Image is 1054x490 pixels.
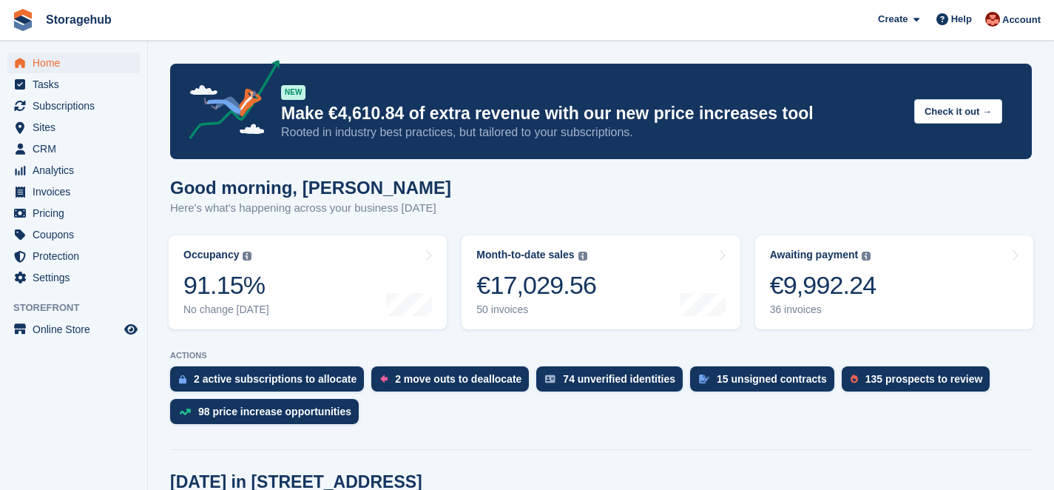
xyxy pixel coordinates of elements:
img: verify_identity-adf6edd0f0f0b5bbfe63781bf79b02c33cf7c696d77639b501bdc392416b5a36.svg [545,375,555,383]
a: menu [7,95,140,116]
a: menu [7,224,140,245]
a: menu [7,117,140,138]
div: 74 unverified identities [563,373,675,385]
div: 2 move outs to deallocate [395,373,521,385]
div: 50 invoices [476,303,596,316]
a: menu [7,203,140,224]
span: Pricing [33,203,121,224]
a: 74 unverified identities [536,366,690,399]
div: 15 unsigned contracts [717,373,827,385]
a: Occupancy 91.15% No change [DATE] [169,235,447,329]
img: stora-icon-8386f47178a22dfd0bd8f6a31ec36ba5ce8667c1dd55bd0f319d3a0aa187defe.svg [12,9,34,31]
img: active_subscription_to_allocate_icon-d502201f5373d7db506a760aba3b589e785aa758c864c3986d89f69b8ff3... [179,375,186,384]
a: Preview store [122,320,140,338]
span: Protection [33,246,121,266]
div: 91.15% [183,270,269,301]
img: Nick [985,12,1000,27]
div: €17,029.56 [476,270,596,301]
p: ACTIONS [170,351,1032,360]
span: Help [951,12,972,27]
img: move_outs_to_deallocate_icon-f764333ba52eb49d3ac5e1228854f67142a1ed5810a6f6cc68b1a99e826820c5.svg [380,375,388,383]
a: menu [7,160,140,181]
div: Month-to-date sales [476,249,574,261]
span: Online Store [33,319,121,340]
p: Here's what's happening across your business [DATE] [170,200,451,217]
h1: Good morning, [PERSON_NAME] [170,178,451,198]
span: Storefront [13,301,147,315]
a: 2 active subscriptions to allocate [170,366,371,399]
span: Account [1002,13,1041,27]
a: 15 unsigned contracts [690,366,842,399]
span: Subscriptions [33,95,121,116]
img: icon-info-grey-7440780725fd019a000dd9b08b2336e03edf1995a4989e88bcd33f0948082b44.svg [578,252,587,261]
div: 36 invoices [770,303,876,316]
a: Storagehub [40,7,118,32]
a: menu [7,53,140,73]
div: €9,992.24 [770,270,876,301]
img: icon-info-grey-7440780725fd019a000dd9b08b2336e03edf1995a4989e88bcd33f0948082b44.svg [243,252,251,261]
a: menu [7,138,140,159]
span: CRM [33,138,121,159]
div: 98 price increase opportunities [198,406,351,417]
span: Home [33,53,121,73]
img: price-adjustments-announcement-icon-8257ccfd72463d97f412b2fc003d46551f7dbcb40ab6d574587a9cd5c0d94... [177,60,280,144]
span: Coupons [33,224,121,245]
a: 98 price increase opportunities [170,399,366,432]
div: NEW [281,85,305,100]
div: 135 prospects to review [865,373,983,385]
a: 2 move outs to deallocate [371,366,536,399]
p: Make €4,610.84 of extra revenue with our new price increases tool [281,103,902,124]
button: Check it out → [914,99,1002,124]
a: menu [7,246,140,266]
a: menu [7,181,140,202]
a: menu [7,267,140,288]
div: Awaiting payment [770,249,859,261]
img: icon-info-grey-7440780725fd019a000dd9b08b2336e03edf1995a4989e88bcd33f0948082b44.svg [862,252,871,261]
a: Awaiting payment €9,992.24 36 invoices [755,235,1033,329]
a: 135 prospects to review [842,366,998,399]
img: contract_signature_icon-13c848040528278c33f63329250d36e43548de30e8caae1d1a13099fd9432cc5.svg [699,375,709,383]
a: Month-to-date sales €17,029.56 50 invoices [462,235,740,329]
span: Tasks [33,74,121,95]
img: price_increase_opportunities-93ffe204e8149a01c8c9dc8f82e8f89637d9d84a8eef4429ea346261dce0b2c0.svg [179,409,191,415]
span: Create [878,12,908,27]
p: Rooted in industry best practices, but tailored to your subscriptions. [281,124,902,141]
a: menu [7,319,140,340]
span: Analytics [33,160,121,181]
span: Settings [33,267,121,288]
div: 2 active subscriptions to allocate [194,373,357,385]
img: prospect-51fa495bee0391a8d652442698ab0144808aea92771e9ea1ae160a38d050c398.svg [851,375,858,383]
span: Invoices [33,181,121,202]
span: Sites [33,117,121,138]
a: menu [7,74,140,95]
div: Occupancy [183,249,239,261]
div: No change [DATE] [183,303,269,316]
